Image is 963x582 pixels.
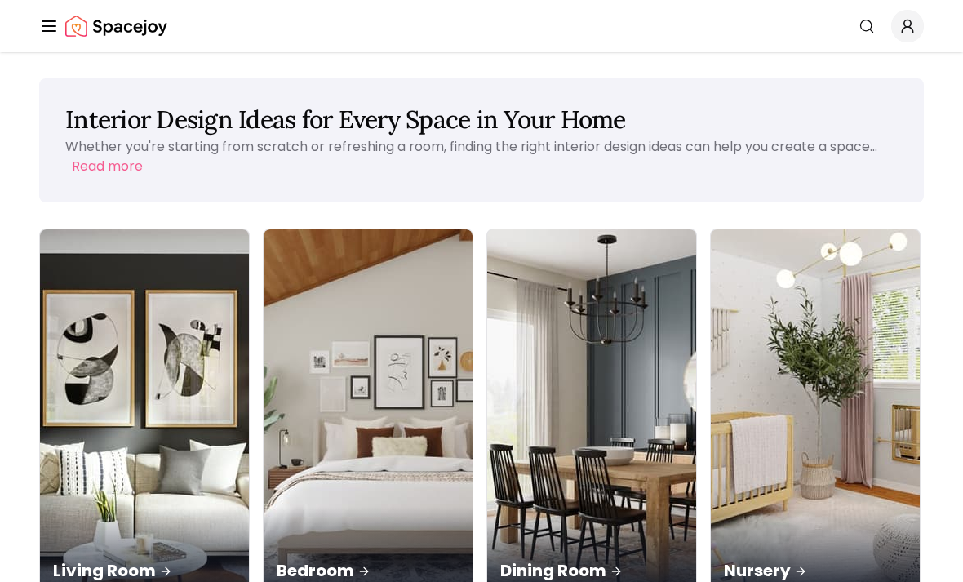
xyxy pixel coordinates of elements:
[53,559,236,582] p: Living Room
[500,559,683,582] p: Dining Room
[65,10,167,42] a: Spacejoy
[65,104,898,134] h1: Interior Design Ideas for Every Space in Your Home
[72,157,143,176] button: Read more
[724,559,907,582] p: Nursery
[65,10,167,42] img: Spacejoy Logo
[277,559,459,582] p: Bedroom
[65,137,877,156] p: Whether you're starting from scratch or refreshing a room, finding the right interior design idea...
